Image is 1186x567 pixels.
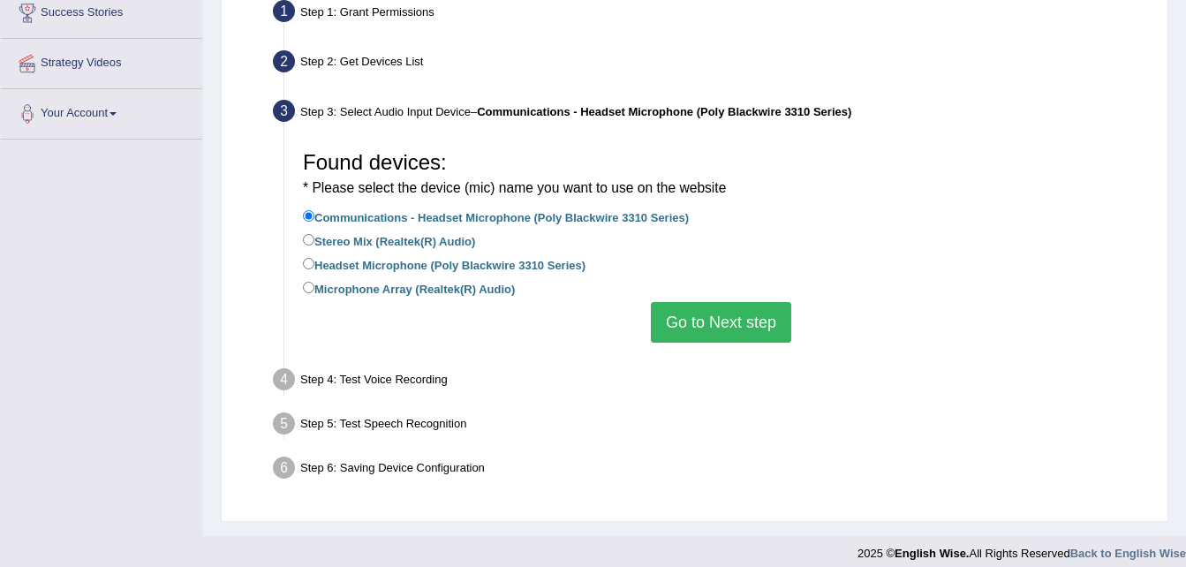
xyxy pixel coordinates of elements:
div: Step 3: Select Audio Input Device [265,94,1160,133]
strong: English Wise. [895,547,969,560]
input: Communications - Headset Microphone (Poly Blackwire 3310 Series) [303,210,314,222]
a: Your Account [1,89,202,133]
h3: Found devices: [303,151,1139,198]
input: Stereo Mix (Realtek(R) Audio) [303,234,314,246]
label: Communications - Headset Microphone (Poly Blackwire 3310 Series) [303,207,689,226]
div: Step 5: Test Speech Recognition [265,407,1160,446]
input: Headset Microphone (Poly Blackwire 3310 Series) [303,258,314,269]
b: Communications - Headset Microphone (Poly Blackwire 3310 Series) [477,105,851,118]
div: Step 4: Test Voice Recording [265,363,1160,402]
button: Go to Next step [651,302,791,343]
div: Step 6: Saving Device Configuration [265,451,1160,490]
div: Step 2: Get Devices List [265,45,1160,84]
a: Back to English Wise [1070,547,1186,560]
small: * Please select the device (mic) name you want to use on the website [303,180,726,195]
input: Microphone Array (Realtek(R) Audio) [303,282,314,293]
label: Stereo Mix (Realtek(R) Audio) [303,231,475,250]
label: Microphone Array (Realtek(R) Audio) [303,278,515,298]
div: 2025 © All Rights Reserved [857,536,1186,562]
span: – [471,105,851,118]
label: Headset Microphone (Poly Blackwire 3310 Series) [303,254,585,274]
a: Strategy Videos [1,39,202,83]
